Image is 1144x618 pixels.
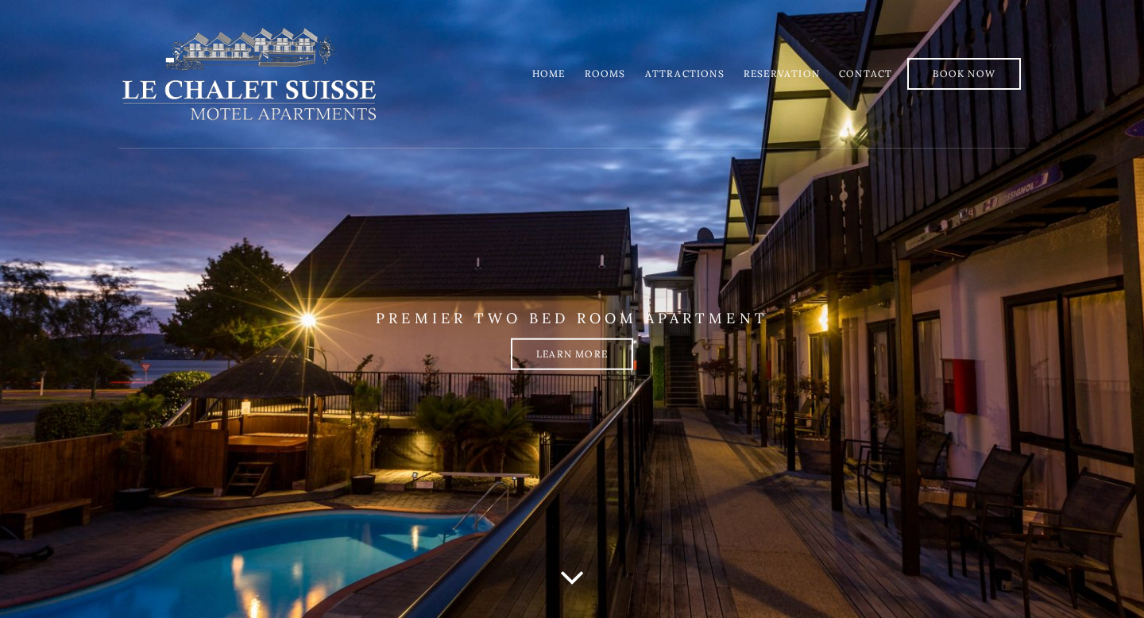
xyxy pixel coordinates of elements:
[532,68,566,79] a: Home
[119,310,1025,327] p: PREMIER TWO BED ROOM APARTMENT
[511,338,633,370] a: Learn more
[839,68,892,79] a: Contact
[907,58,1021,90] a: Book Now
[585,68,626,79] a: Rooms
[119,26,379,122] img: lechaletsuisse
[744,68,820,79] a: Reservation
[645,68,725,79] a: Attractions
